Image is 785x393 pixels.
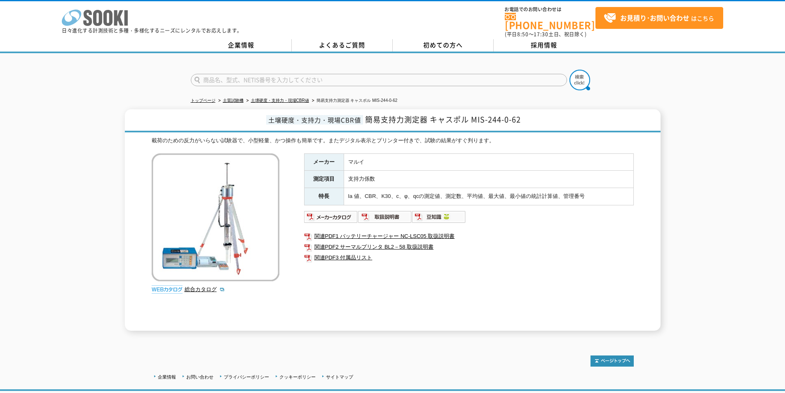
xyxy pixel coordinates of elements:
a: 企業情報 [191,39,292,52]
a: サイトマップ [326,374,353,379]
a: 採用情報 [494,39,595,52]
span: はこちら [604,12,714,24]
span: お電話でのお問い合わせは [505,7,595,12]
a: 取扱説明書 [358,216,412,222]
img: 取扱説明書 [358,210,412,224]
span: (平日 ～ 土日、祝日除く) [505,31,586,38]
a: 総合カタログ [185,286,225,292]
th: 測定項目 [304,171,344,188]
img: btn_search.png [569,70,590,90]
span: 簡易支持力測定器 キャスポル MIS-244-0-62 [365,114,521,125]
input: 商品名、型式、NETIS番号を入力してください [191,74,567,86]
a: トップページ [191,98,216,103]
p: 日々進化する計測技術と多種・多様化するニーズにレンタルでお応えします。 [62,28,242,33]
span: 土壌硬度・支持力・現場CBR値 [266,115,363,125]
a: 関連PDF2 サーマルプリンタ BL2－58 取扱説明書 [304,242,634,252]
a: よくあるご質問 [292,39,393,52]
a: プライバシーポリシー [224,374,269,379]
img: 豆知識 [412,210,466,224]
li: 簡易支持力測定器 キャスポル MIS-244-0-62 [310,96,398,105]
div: 載荷のための反力がいらない試験器で、小型軽量、かつ操作も簡単です。またデジタル表示とプリンター付きで、試験の結果がすぐ判ります。 [152,136,634,145]
span: 17:30 [534,31,548,38]
td: マルイ [344,153,633,171]
th: メーカー [304,153,344,171]
img: webカタログ [152,285,183,294]
th: 特長 [304,188,344,205]
a: 初めての方へ [393,39,494,52]
a: 関連PDF3 付属品リスト [304,252,634,263]
a: お見積り･お問い合わせはこちら [595,7,723,29]
img: メーカーカタログ [304,210,358,224]
a: 土質試験機 [223,98,244,103]
span: 8:50 [517,31,529,38]
a: 豆知識 [412,216,466,222]
img: 簡易支持力測定器 キャスポル MIS-244-0-62 [152,153,279,281]
a: [PHONE_NUMBER] [505,13,595,30]
a: メーカーカタログ [304,216,358,222]
a: お問い合わせ [186,374,213,379]
img: トップページへ [591,355,634,367]
strong: お見積り･お問い合わせ [620,13,689,23]
a: 企業情報 [158,374,176,379]
a: 関連PDF1 バッテリーチャージャー NC-LSC05 取扱説明書 [304,231,634,242]
a: クッキーポリシー [279,374,316,379]
td: Ia 値、CBR、K30、c、φ、qcの測定値、測定数、平均値、最大値、最小値の統計計算値、管理番号 [344,188,633,205]
span: 初めての方へ [423,40,463,49]
a: 土壌硬度・支持力・現場CBR値 [251,98,309,103]
td: 支持力係数 [344,171,633,188]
